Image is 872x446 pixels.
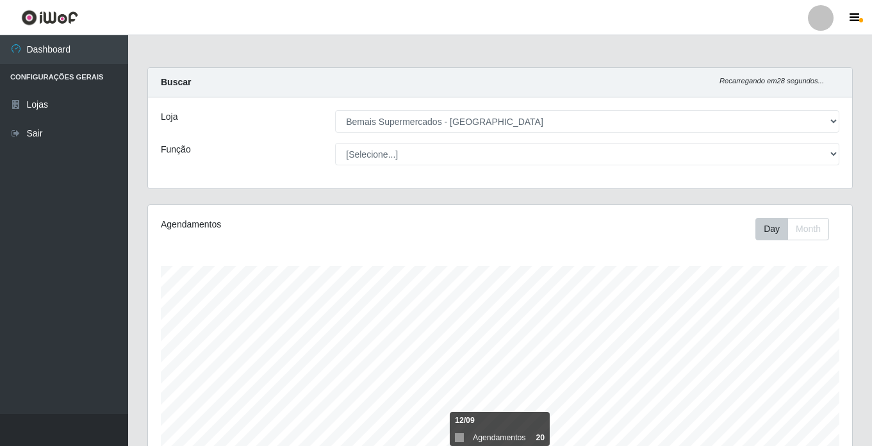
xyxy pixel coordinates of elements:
[755,218,788,240] button: Day
[161,218,432,231] div: Agendamentos
[21,10,78,26] img: CoreUI Logo
[720,77,824,85] i: Recarregando em 28 segundos...
[755,218,839,240] div: Toolbar with button groups
[161,143,191,156] label: Função
[161,77,191,87] strong: Buscar
[787,218,829,240] button: Month
[161,110,177,124] label: Loja
[755,218,829,240] div: First group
